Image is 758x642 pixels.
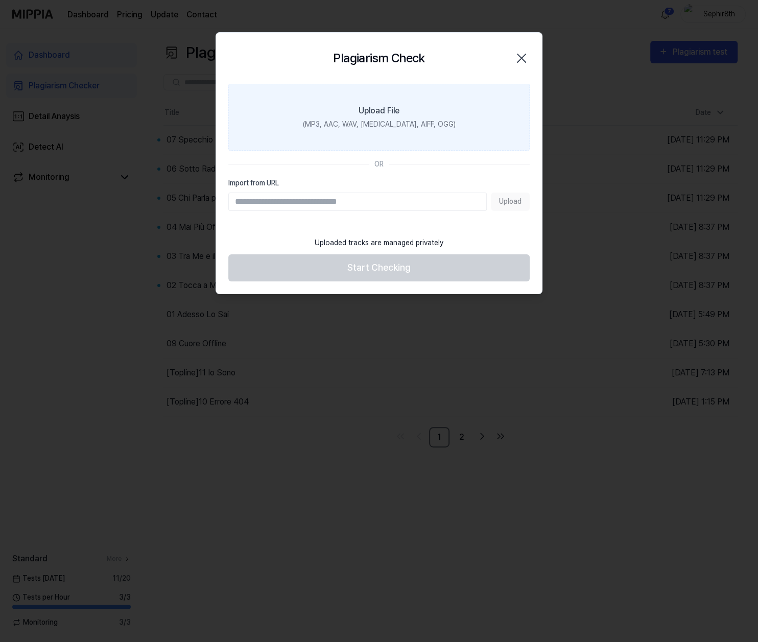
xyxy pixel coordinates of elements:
[228,178,530,188] label: Import from URL
[359,105,399,117] div: Upload File
[374,159,384,170] div: OR
[333,49,424,67] h2: Plagiarism Check
[303,119,456,130] div: (MP3, AAC, WAV, [MEDICAL_DATA], AIFF, OGG)
[309,231,449,254] div: Uploaded tracks are managed privately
